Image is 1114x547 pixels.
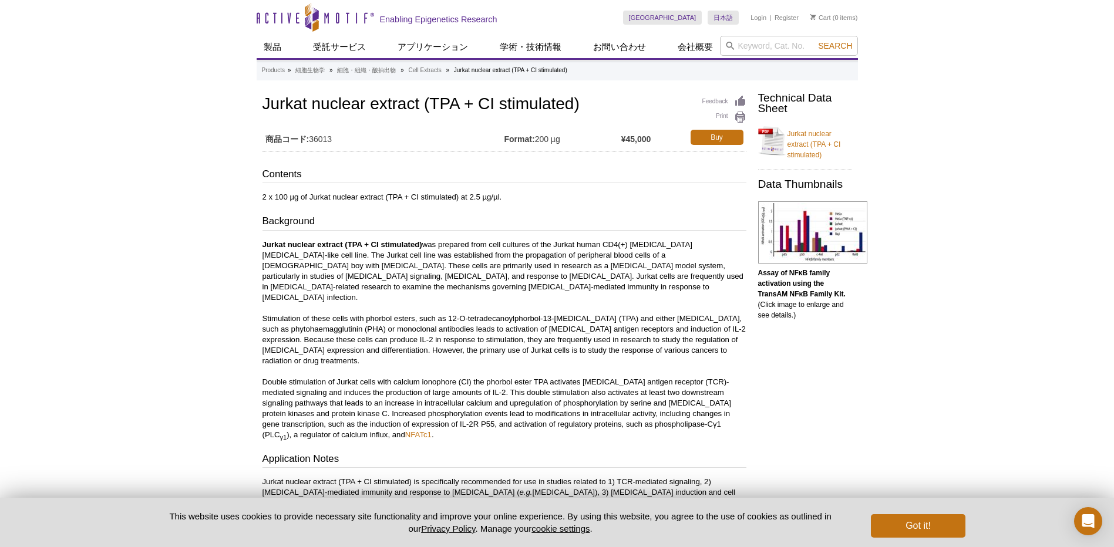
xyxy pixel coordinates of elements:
[775,13,799,22] a: Register
[306,36,373,58] a: 受託サービス
[262,214,746,231] h3: Background
[262,239,746,440] p: was prepared from cell cultures of the Jurkat human CD4(+) [MEDICAL_DATA] [MEDICAL_DATA]-like cel...
[810,13,831,22] a: Cart
[295,65,325,76] a: 細胞生物学
[586,36,653,58] a: お問い合わせ
[288,67,291,73] li: »
[280,433,287,440] sub: γ1
[493,36,568,58] a: 学術・技術情報
[421,524,475,534] a: Privacy Policy
[329,67,333,73] li: »
[810,11,858,25] li: (0 items)
[623,11,702,25] a: [GEOGRAPHIC_DATA]
[262,452,746,468] h3: Application Notes
[337,65,396,76] a: 細胞・組織・酸抽出物
[708,11,739,25] a: 日本語
[750,13,766,22] a: Login
[691,130,743,145] a: Buy
[871,514,965,538] button: Got it!
[262,477,746,508] p: Jurkat nuclear extract (TPA + CI stimulated) is specifically recommended for use in studies relat...
[504,127,621,148] td: 200 µg
[758,93,852,114] h2: Technical Data Sheet
[815,40,856,51] button: Search
[770,11,772,25] li: |
[405,430,432,439] a: NFATc1
[758,269,846,298] b: Assay of NFκB family activation using the TransAM NFκB Family Kit.
[409,65,442,76] a: Cell Extracts
[758,201,867,264] img: NFκB family profiling of DNA binding activation in various cell lines.
[446,67,449,73] li: »
[758,268,852,320] p: (Click image to enlarge and see details.)
[758,121,852,160] a: Jurkat nuclear extract (TPA + CI stimulated)
[400,67,404,73] li: »
[621,134,651,144] strong: ¥45,000
[257,36,288,58] a: 製品
[702,111,746,124] a: Print
[671,36,720,58] a: 会社概要
[454,67,567,73] li: Jurkat nuclear extract (TPA + CI stimulated)
[149,510,852,535] p: This website uses cookies to provide necessary site functionality and improve your online experie...
[262,65,285,76] a: Products
[265,134,309,144] strong: 商品コード:
[504,134,535,144] strong: Format:
[262,95,746,115] h1: Jurkat nuclear extract (TPA + CI stimulated)
[262,127,504,148] td: 36013
[720,36,858,56] input: Keyword, Cat. No.
[391,36,475,58] a: アプリケーション
[262,167,746,184] h3: Contents
[1074,507,1102,535] div: Open Intercom Messenger
[702,95,746,108] a: Feedback
[531,524,590,534] button: cookie settings
[262,240,422,249] b: Jurkat nuclear extract (TPA + CI stimulated)
[758,179,852,190] h2: Data Thumbnails
[380,14,497,25] h2: Enabling Epigenetics Research
[810,14,816,20] img: Your Cart
[520,488,533,497] em: e.g.
[262,192,746,202] p: 2 x 100 µg of Jurkat nuclear extract (TPA + CI stimulated) at 2.5 µg/µl.
[818,41,852,50] span: Search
